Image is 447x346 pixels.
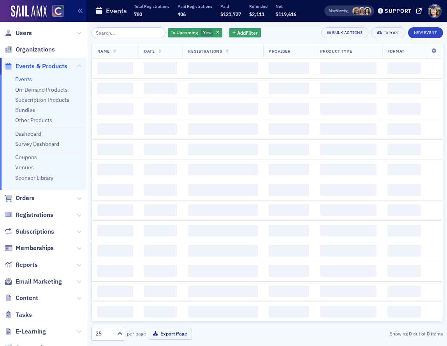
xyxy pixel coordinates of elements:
[97,83,134,94] span: ‌
[15,76,32,83] a: Events
[320,123,377,135] span: ‌
[15,96,69,103] a: Subscription Products
[387,164,421,176] span: ‌
[387,48,405,54] span: Format
[320,164,377,176] span: ‌
[269,245,309,257] span: ‌
[4,311,32,319] a: Tasks
[220,4,241,9] p: Paid
[331,330,443,337] div: Showing out of items
[144,83,177,94] span: ‌
[387,144,421,155] span: ‌
[269,62,309,74] span: ‌
[144,265,177,277] span: ‌
[4,227,54,236] a: Subscriptions
[144,144,177,155] span: ‌
[269,103,309,115] span: ‌
[15,154,37,161] a: Coupons
[249,11,264,17] span: $2,111
[269,144,309,155] span: ‌
[106,6,127,16] h1: Events
[188,286,258,297] span: ‌
[168,28,222,38] div: Yes
[188,48,222,54] span: Registrations
[149,328,192,340] button: Export Page
[15,130,41,137] a: Dashboard
[320,103,377,115] span: ‌
[320,225,377,236] span: ‌
[15,117,52,124] a: Other Products
[387,62,421,74] span: ‌
[384,31,399,35] div: Export
[16,227,54,236] span: Subscriptions
[16,261,38,269] span: Reports
[188,306,258,318] span: ‌
[4,62,67,71] a: Events & Products
[127,330,146,337] label: per page
[269,306,309,318] span: ‌
[97,265,134,277] span: ‌
[269,164,309,176] span: ‌
[352,7,361,15] span: Lauren Standiford
[188,62,258,74] span: ‌
[320,48,352,54] span: Product Type
[387,103,421,115] span: ‌
[387,286,421,297] span: ‌
[387,265,421,277] span: ‌
[363,7,371,15] span: Stacy Svendsen
[16,29,32,37] span: Users
[16,311,32,319] span: Tasks
[144,306,177,318] span: ‌
[15,106,35,114] a: Bundles
[16,244,54,252] span: Memberships
[144,123,177,135] span: ‌
[16,294,38,302] span: Content
[320,83,377,94] span: ‌
[97,103,134,115] span: ‌
[358,7,366,15] span: Cheryl Moss
[329,8,336,13] div: Also
[428,4,442,18] span: Profile
[4,194,35,202] a: Orders
[426,330,431,337] strong: 0
[97,144,134,155] span: ‌
[144,48,155,54] span: Date
[320,204,377,216] span: ‌
[188,184,258,196] span: ‌
[178,11,186,17] span: 406
[47,5,64,18] a: View Homepage
[329,8,348,14] span: Viewing
[188,225,258,236] span: ‌
[276,4,296,9] p: Net
[320,184,377,196] span: ‌
[144,204,177,216] span: ‌
[188,83,258,94] span: ‌
[188,103,258,115] span: ‌
[52,5,64,17] img: SailAMX
[15,86,68,93] a: On-Demand Products
[97,286,134,297] span: ‌
[171,29,198,35] span: Is Upcoming
[387,83,421,94] span: ‌
[144,103,177,115] span: ‌
[269,123,309,135] span: ‌
[134,11,142,17] span: 780
[178,4,212,9] p: Paid Registrations
[387,204,421,216] span: ‌
[4,327,46,336] a: E-Learning
[97,123,134,135] span: ‌
[97,245,134,257] span: ‌
[269,265,309,277] span: ‌
[387,225,421,236] span: ‌
[144,184,177,196] span: ‌
[92,27,166,38] input: Search…
[97,62,134,74] span: ‌
[11,5,47,18] img: SailAMX
[97,204,134,216] span: ‌
[269,48,290,54] span: Provider
[4,211,53,219] a: Registrations
[229,28,261,38] button: AddFilter
[188,204,258,216] span: ‌
[237,29,258,36] span: Add Filter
